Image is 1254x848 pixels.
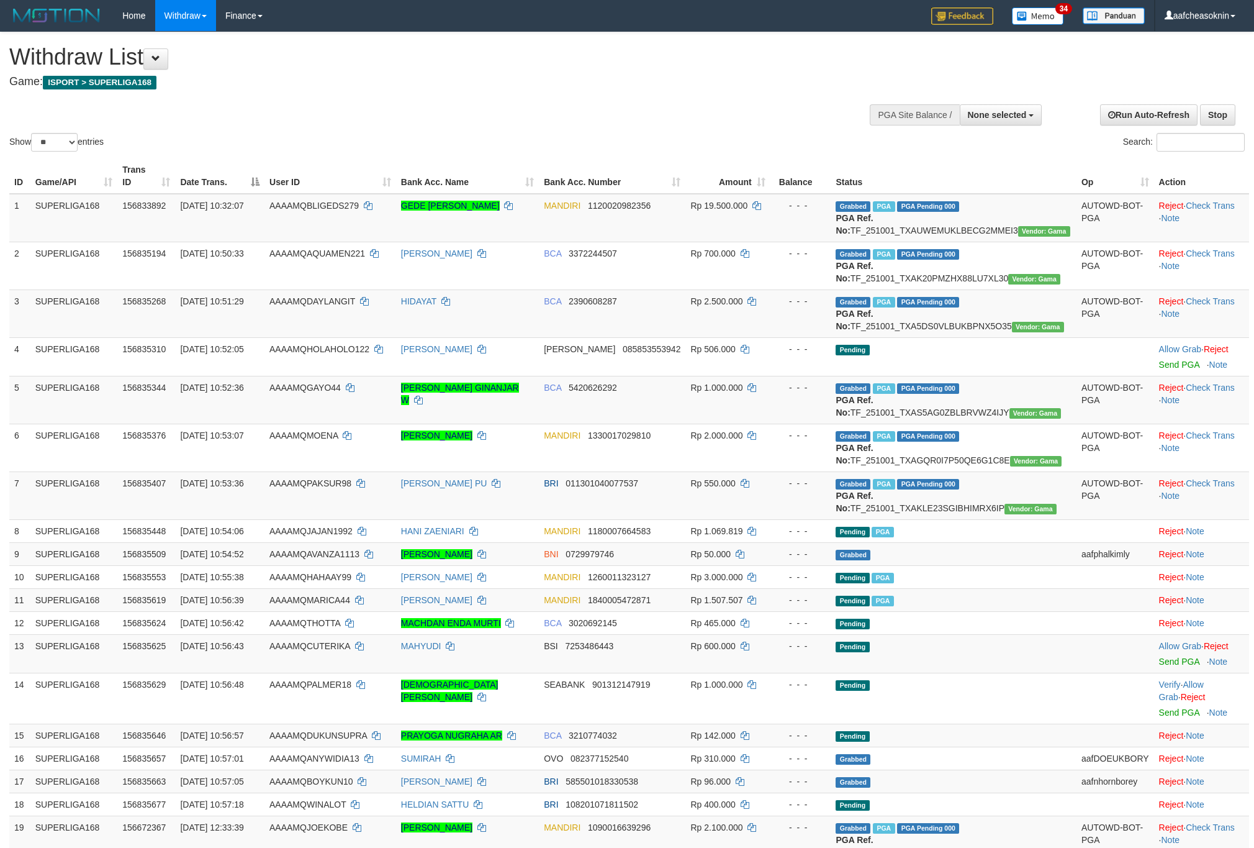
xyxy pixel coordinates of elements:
span: [DATE] 10:55:38 [180,572,243,582]
a: HIDAYAT [401,296,436,306]
th: Game/API: activate to sort column ascending [30,158,117,194]
span: Copy 7253486443 to clipboard [565,641,613,651]
td: TF_251001_TXAGQR0I7P50QE6G1C8E [831,424,1076,472]
span: Copy 0729979746 to clipboard [566,549,614,559]
th: Action [1154,158,1249,194]
a: Reject [1159,800,1184,809]
div: PGA Site Balance / [870,104,959,125]
a: [PERSON_NAME] [401,777,472,786]
b: PGA Ref. No: [836,309,873,331]
span: Marked by aafsoycanthlai [872,527,893,537]
a: Reject [1159,777,1184,786]
a: [PERSON_NAME] [401,595,472,605]
a: Check Trans [1186,201,1235,211]
th: Bank Acc. Name: activate to sort column ascending [396,158,539,194]
span: Rp 50.000 [690,549,731,559]
a: Reject [1159,754,1184,764]
td: 4 [9,337,30,376]
a: Note [1186,572,1204,582]
td: 10 [9,565,30,588]
span: BNI [544,549,558,559]
a: [PERSON_NAME] [401,344,472,354]
span: 156835194 [122,248,166,258]
th: User ID: activate to sort column ascending [264,158,396,194]
span: PGA Pending [897,249,959,260]
td: AUTOWD-BOT-PGA [1076,194,1154,242]
span: Rp 700.000 [690,248,735,258]
span: AAAAMQJAJAN1992 [269,526,353,536]
span: 34 [1055,3,1072,14]
span: · [1159,344,1204,354]
span: [DATE] 10:56:42 [180,618,243,628]
a: Note [1162,835,1180,845]
a: [PERSON_NAME] PU [401,478,487,488]
td: 14 [9,673,30,724]
th: Status [831,158,1076,194]
div: - - - [775,381,826,394]
td: SUPERLIGA168 [30,673,117,724]
span: BCA [544,383,561,393]
span: Copy 1260011323127 to clipboard [588,572,651,582]
span: BCA [544,618,561,628]
span: 156835509 [122,549,166,559]
h4: Game: [9,76,824,88]
td: SUPERLIGA168 [30,565,117,588]
span: ISPORT > SUPERLIGA168 [43,76,156,89]
a: Reject [1159,595,1184,605]
a: Note [1162,443,1180,453]
div: - - - [775,678,826,691]
div: - - - [775,594,826,606]
a: Reject [1159,201,1184,211]
a: Note [1186,731,1204,741]
td: · [1154,634,1249,673]
span: Grabbed [836,201,870,212]
span: 156835553 [122,572,166,582]
span: [DATE] 10:52:36 [180,383,243,393]
a: Reject [1159,549,1184,559]
a: Check Trans [1186,431,1235,440]
a: Allow Grab [1159,641,1201,651]
span: Rp 550.000 [690,478,735,488]
span: Marked by aafsoycanthlai [873,249,895,260]
span: AAAAMQAVANZA1113 [269,549,359,559]
img: MOTION_logo.png [9,6,104,25]
td: TF_251001_TXAK20PMZHX88LU7XL30 [831,242,1076,290]
td: aafphalkimly [1076,542,1154,565]
td: · · [1154,673,1249,724]
span: Marked by aafsoycanthlai [873,383,895,394]
span: [DATE] 10:56:48 [180,680,243,690]
td: TF_251001_TXA5DS0VLBUKBPNX5O35 [831,290,1076,337]
td: · · [1154,424,1249,472]
td: · [1154,519,1249,542]
td: 1 [9,194,30,242]
span: Vendor URL: https://trx31.1velocity.biz [1004,504,1057,514]
a: Note [1162,213,1180,223]
span: Marked by aafsengchandara [873,479,895,490]
span: Copy 1840005472871 to clipboard [588,595,651,605]
td: · · [1154,472,1249,519]
span: [DATE] 10:56:43 [180,641,243,651]
a: Note [1162,261,1180,271]
td: · · [1154,194,1249,242]
th: Date Trans.: activate to sort column descending [175,158,264,194]
td: SUPERLIGA168 [30,724,117,747]
span: Vendor URL: https://trx31.1velocity.biz [1018,226,1070,237]
a: Reject [1159,572,1184,582]
span: 156835629 [122,680,166,690]
a: Note [1186,800,1204,809]
a: Note [1186,777,1204,786]
b: PGA Ref. No: [836,213,873,235]
span: [DATE] 10:52:05 [180,344,243,354]
a: [PERSON_NAME] [401,549,472,559]
td: SUPERLIGA168 [30,337,117,376]
th: ID [9,158,30,194]
a: Verify [1159,680,1181,690]
span: None selected [968,110,1027,120]
label: Show entries [9,133,104,152]
a: Reject [1159,478,1184,488]
td: SUPERLIGA168 [30,194,117,242]
span: 156835625 [122,641,166,651]
a: Reject [1204,344,1229,354]
span: Pending [836,619,869,629]
a: Check Trans [1186,296,1235,306]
